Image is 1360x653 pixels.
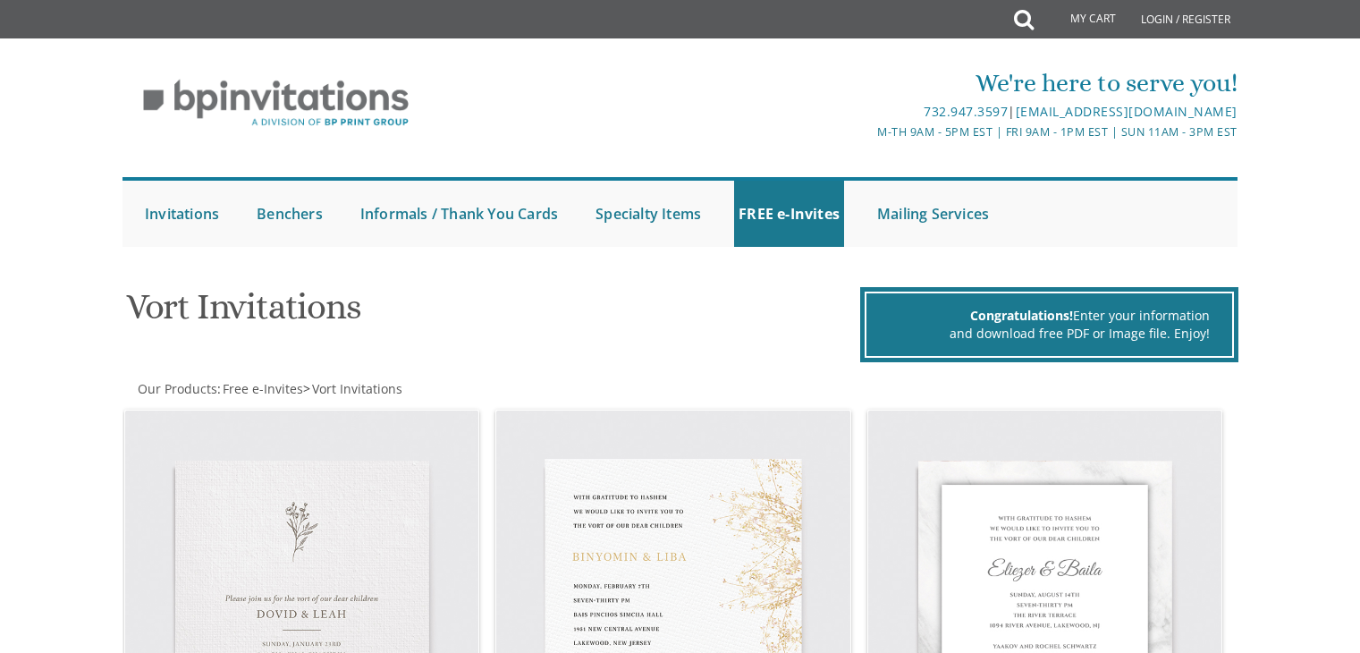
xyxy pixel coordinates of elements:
a: My Cart [1032,2,1128,38]
div: : [122,380,680,398]
a: Our Products [136,380,217,397]
a: FREE e-Invites [734,181,844,247]
a: Specialty Items [591,181,705,247]
div: We're here to serve you! [495,65,1238,101]
a: Benchers [252,181,327,247]
h1: Vort Invitations [126,287,856,340]
a: Mailing Services [873,181,993,247]
a: Vort Invitations [310,380,402,397]
span: Congratulations! [970,307,1073,324]
span: Vort Invitations [312,380,402,397]
img: BP Invitation Loft [122,66,429,140]
span: > [303,380,402,397]
a: Informals / Thank You Cards [356,181,562,247]
span: Free e-Invites [223,380,303,397]
a: Free e-Invites [221,380,303,397]
div: M-Th 9am - 5pm EST | Fri 9am - 1pm EST | Sun 11am - 3pm EST [495,123,1238,141]
iframe: chat widget [1285,581,1342,635]
div: and download free PDF or Image file. Enjoy! [889,325,1210,343]
a: 732.947.3597 [924,103,1008,120]
div: Enter your information [889,307,1210,325]
div: | [495,101,1238,123]
a: Invitations [140,181,224,247]
a: [EMAIL_ADDRESS][DOMAIN_NAME] [1016,103,1238,120]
